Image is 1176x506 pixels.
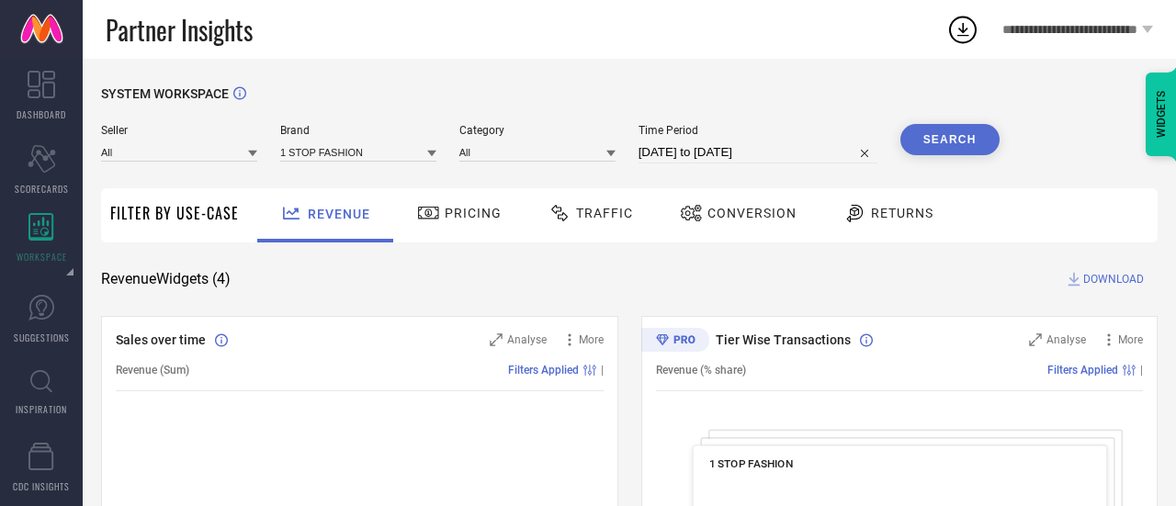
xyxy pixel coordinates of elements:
span: CDC INSIGHTS [13,479,70,493]
span: Filter By Use-Case [110,202,239,224]
span: Traffic [576,206,633,220]
span: Revenue (% share) [656,364,746,377]
span: Analyse [507,333,547,346]
span: SUGGESTIONS [14,331,70,344]
button: Search [900,124,1000,155]
div: Open download list [946,13,979,46]
span: Partner Insights [106,11,253,49]
span: Sales over time [116,332,206,347]
span: Revenue (Sum) [116,364,189,377]
span: More [579,333,604,346]
span: Revenue Widgets ( 4 ) [101,270,231,288]
div: Premium [641,328,709,355]
span: Filters Applied [1047,364,1118,377]
span: DOWNLOAD [1083,270,1144,288]
span: Conversion [707,206,797,220]
span: Category [459,124,616,137]
svg: Zoom [1029,333,1042,346]
span: Filters Applied [508,364,579,377]
span: Returns [871,206,933,220]
span: SYSTEM WORKSPACE [101,86,229,101]
span: Revenue [308,207,370,221]
span: INSPIRATION [16,402,67,416]
span: Tier Wise Transactions [716,332,851,347]
span: WORKSPACE [17,250,67,264]
span: | [601,364,604,377]
span: DASHBOARD [17,107,66,121]
span: | [1140,364,1143,377]
span: Pricing [445,206,502,220]
span: Analyse [1046,333,1086,346]
span: More [1118,333,1143,346]
span: Time Period [639,124,877,137]
svg: Zoom [490,333,503,346]
span: Brand [280,124,436,137]
input: Select time period [639,141,877,163]
span: 1 STOP FASHION [708,457,793,470]
span: Seller [101,124,257,137]
span: SCORECARDS [15,182,69,196]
